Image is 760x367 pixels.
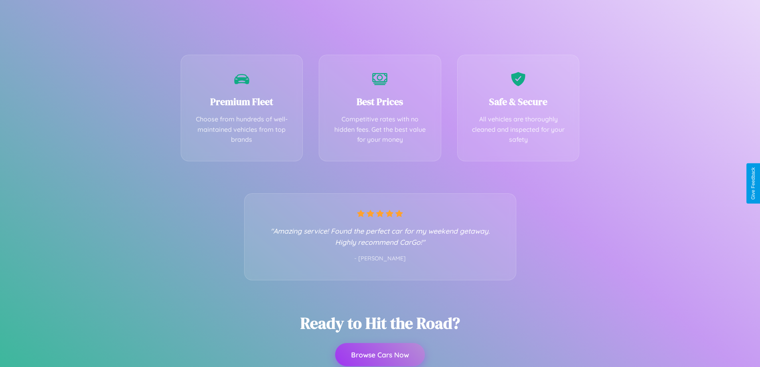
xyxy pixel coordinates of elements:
h2: Ready to Hit the Road? [300,312,460,334]
h3: Best Prices [331,95,429,108]
h3: Safe & Secure [470,95,567,108]
p: "Amazing service! Found the perfect car for my weekend getaway. Highly recommend CarGo!" [261,225,500,248]
p: Choose from hundreds of well-maintained vehicles from top brands [193,114,291,145]
div: Give Feedback [750,167,756,200]
h3: Premium Fleet [193,95,291,108]
p: Competitive rates with no hidden fees. Get the best value for your money [331,114,429,145]
p: - [PERSON_NAME] [261,254,500,264]
p: All vehicles are thoroughly cleaned and inspected for your safety [470,114,567,145]
button: Browse Cars Now [335,343,425,366]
